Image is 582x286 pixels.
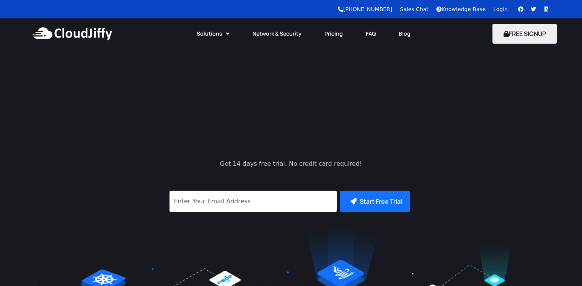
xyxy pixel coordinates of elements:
[387,25,422,42] a: Blog
[492,29,557,38] a: FREE SIGNUP
[400,6,428,12] a: Sales Chat
[241,25,313,42] a: Network & Security
[436,6,486,12] a: Knowledge Base
[492,24,557,44] button: FREE SIGNUP
[313,25,354,42] a: Pricing
[338,6,392,12] a: [PHONE_NUMBER]
[185,25,241,42] a: Solutions
[186,159,396,168] p: Get 14 days free trial. No credit card required!
[170,191,337,212] input: Enter Your Email Address
[354,25,387,42] a: FAQ
[340,191,410,212] button: Start Free Trial
[493,6,508,12] a: Login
